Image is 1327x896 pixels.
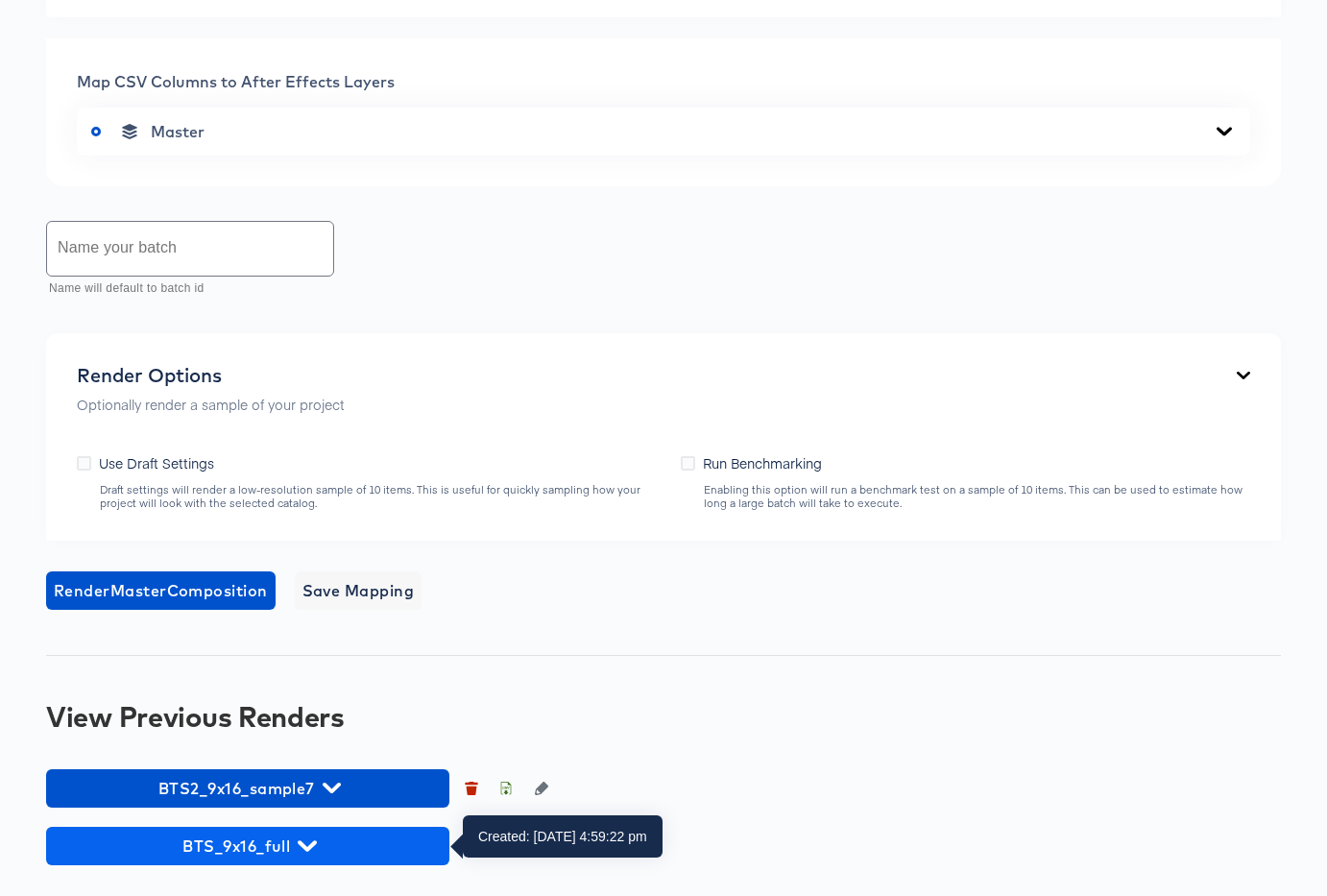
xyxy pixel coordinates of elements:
div: View Previous Renders [46,701,1281,732]
p: Name will default to batch id [49,279,321,299]
span: BTS_9x16_full [56,833,440,860]
span: Run Benchmarking [703,453,822,472]
span: Save Mapping [302,577,415,604]
div: Draft settings will render a low-resolution sample of 10 items. This is useful for quickly sampli... [99,483,662,510]
button: BTS2_9x16_sample7 [46,769,449,808]
button: RenderMasterComposition [46,571,276,610]
div: Render Options [77,364,345,387]
span: Render Master Composition [54,577,268,604]
span: Map CSV Columns to After Effects Layers [77,72,395,91]
button: Save Mapping [295,571,422,610]
p: Optionally render a sample of your project [77,395,345,414]
span: BTS2_9x16_sample7 [56,775,440,802]
div: Enabling this option will run a benchmark test on a sample of 10 items. This can be used to estim... [703,483,1250,510]
span: Master [151,122,205,141]
span: Use Draft Settings [99,453,214,472]
button: BTS_9x16_full [46,827,449,865]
